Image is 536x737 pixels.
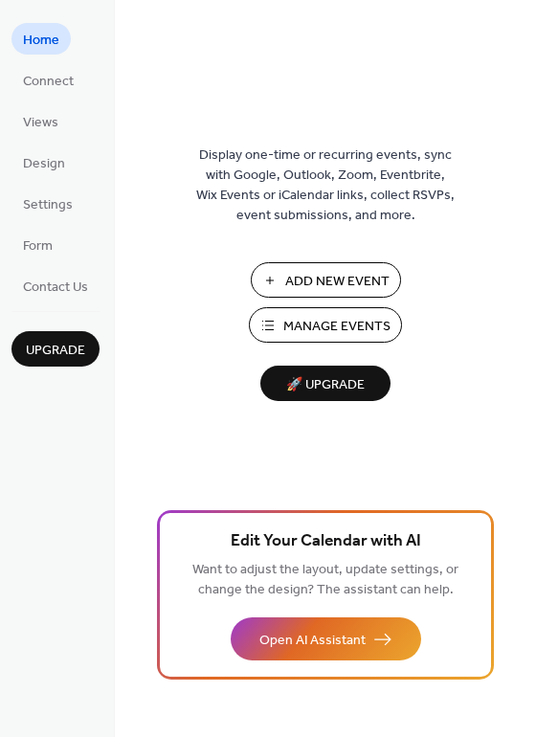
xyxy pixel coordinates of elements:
[192,557,458,603] span: Want to adjust the layout, update settings, or change the design? The assistant can help.
[249,307,402,343] button: Manage Events
[196,145,455,226] span: Display one-time or recurring events, sync with Google, Outlook, Zoom, Eventbrite, Wix Events or ...
[11,270,100,301] a: Contact Us
[11,331,100,367] button: Upgrade
[231,617,421,660] button: Open AI Assistant
[23,278,88,298] span: Contact Us
[23,154,65,174] span: Design
[251,262,401,298] button: Add New Event
[23,113,58,133] span: Views
[23,236,53,257] span: Form
[23,195,73,215] span: Settings
[26,341,85,361] span: Upgrade
[260,366,391,401] button: 🚀 Upgrade
[23,31,59,51] span: Home
[11,229,64,260] a: Form
[11,105,70,137] a: Views
[11,188,84,219] a: Settings
[231,528,421,555] span: Edit Your Calendar with AI
[11,23,71,55] a: Home
[283,317,391,337] span: Manage Events
[23,72,74,92] span: Connect
[259,631,366,651] span: Open AI Assistant
[11,146,77,178] a: Design
[272,372,379,398] span: 🚀 Upgrade
[11,64,85,96] a: Connect
[285,272,390,292] span: Add New Event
